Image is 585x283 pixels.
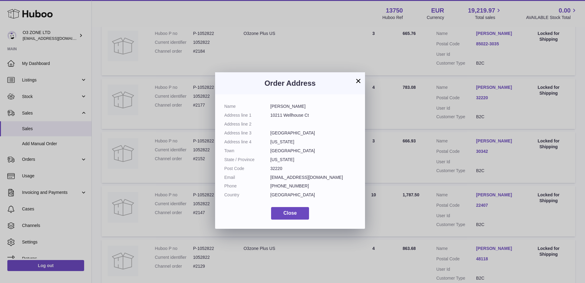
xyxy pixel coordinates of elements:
dt: Country [224,192,270,198]
dt: Post Code [224,166,270,172]
dt: Address line 4 [224,139,270,145]
h3: Order Address [224,78,356,88]
dt: Address line 3 [224,130,270,136]
button: Close [271,207,309,220]
dd: [GEOGRAPHIC_DATA] [270,192,356,198]
dd: [US_STATE] [270,139,356,145]
dt: Phone [224,183,270,189]
dt: Name [224,104,270,109]
dd: [US_STATE] [270,157,356,163]
button: × [355,77,362,85]
dd: [GEOGRAPHIC_DATA] [270,148,356,154]
span: Close [283,210,297,216]
dt: State / Province [224,157,270,163]
dd: [EMAIL_ADDRESS][DOMAIN_NAME] [270,175,356,180]
dd: [PHONE_NUMBER] [270,183,356,189]
dt: Address line 1 [224,112,270,118]
dd: 10211 Wellhouse Ct [270,112,356,118]
dt: Email [224,175,270,180]
dt: Town [224,148,270,154]
dd: 32220 [270,166,356,172]
dd: [GEOGRAPHIC_DATA] [270,130,356,136]
dd: [PERSON_NAME] [270,104,356,109]
dt: Address line 2 [224,121,270,127]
